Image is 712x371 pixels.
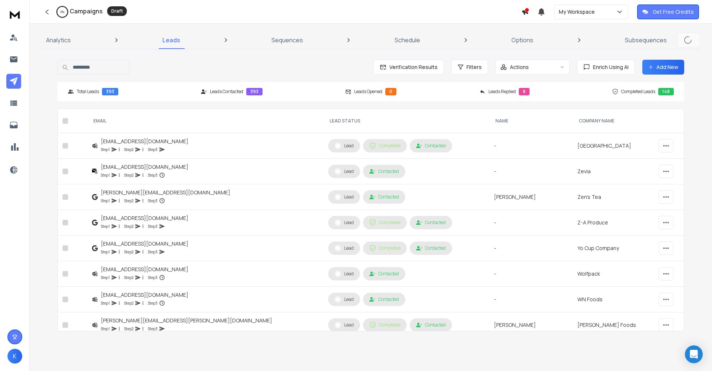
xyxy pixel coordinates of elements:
[101,291,188,299] div: [EMAIL_ADDRESS][DOMAIN_NAME]
[124,325,133,332] p: Step 2
[101,266,188,273] div: [EMAIL_ADDRESS][DOMAIN_NAME]
[142,299,144,307] p: |
[507,31,538,49] a: Options
[88,109,324,133] th: EMAIL
[124,248,133,256] p: Step 2
[467,63,482,71] span: Filters
[573,236,654,261] td: Yo Cup Company
[395,36,420,45] p: Schedule
[373,60,444,75] button: Verification Results
[334,168,354,175] div: Lead
[119,274,120,281] p: |
[124,146,133,153] p: Step 2
[148,248,158,256] p: Step 3
[416,322,446,328] div: Contacted
[369,194,399,200] div: Contacted
[101,223,110,230] p: Step 1
[658,88,674,95] div: 148
[101,171,110,179] p: Step 1
[354,89,382,95] p: Leads Opened
[60,10,65,14] p: 0 %
[124,223,133,230] p: Step 2
[334,219,354,226] div: Lead
[573,287,654,312] td: WN Foods
[101,163,188,171] div: [EMAIL_ADDRESS][DOMAIN_NAME]
[101,214,188,222] div: [EMAIL_ADDRESS][DOMAIN_NAME]
[416,245,446,251] div: Contacted
[577,60,635,75] button: Enrich Using AI
[101,274,110,281] p: Step 1
[101,197,110,204] p: Step 1
[573,109,654,133] th: Company Name
[101,248,110,256] p: Step 1
[148,197,158,204] p: Step 3
[334,194,354,200] div: Lead
[369,142,400,149] div: Completed
[77,89,99,95] p: Total Leads
[489,210,573,236] td: -
[390,31,425,49] a: Schedule
[386,63,438,71] span: Verification Results
[416,220,446,226] div: Contacted
[142,171,144,179] p: |
[653,8,694,16] p: Get Free Credits
[489,312,573,338] td: [PERSON_NAME]
[334,142,354,149] div: Lead
[101,240,188,247] div: [EMAIL_ADDRESS][DOMAIN_NAME]
[685,345,703,363] div: Open Intercom Messenger
[142,325,144,332] p: |
[162,36,180,45] p: Leads
[119,171,120,179] p: |
[625,36,667,45] p: Subsequences
[369,271,399,277] div: Contacted
[451,60,488,75] button: Filters
[573,184,654,210] td: Zen's Tea
[101,317,272,324] div: [PERSON_NAME][EMAIL_ADDRESS][PERSON_NAME][DOMAIN_NAME]
[148,171,158,179] p: Step 3
[119,223,120,230] p: |
[559,8,598,16] p: My Workspace
[119,248,120,256] p: |
[42,31,75,49] a: Analytics
[369,322,400,328] div: Completed
[101,138,188,145] div: [EMAIL_ADDRESS][DOMAIN_NAME]
[573,261,654,287] td: Wolfpack
[334,245,354,252] div: Lead
[489,159,573,184] td: -
[519,88,530,95] div: 8
[416,143,446,149] div: Contacted
[148,146,158,153] p: Step 3
[7,349,22,364] button: K
[148,223,158,230] p: Step 3
[334,270,354,277] div: Lead
[620,31,671,49] a: Subsequences
[334,322,354,328] div: Lead
[119,197,120,204] p: |
[210,89,243,95] p: Leads Contacted
[489,287,573,312] td: -
[142,248,144,256] p: |
[642,60,684,75] button: Add New
[158,31,185,49] a: Leads
[119,299,120,307] p: |
[573,312,654,338] td: [PERSON_NAME] Foods
[489,184,573,210] td: [PERSON_NAME]
[102,88,118,95] div: 393
[7,7,22,21] img: logo
[489,109,573,133] th: NAME
[637,4,699,19] button: Get Free Credits
[489,236,573,261] td: -
[124,171,133,179] p: Step 2
[369,245,400,252] div: Completed
[369,296,399,302] div: Contacted
[267,31,307,49] a: Sequences
[590,63,629,71] span: Enrich Using AI
[148,274,158,281] p: Step 3
[334,296,354,303] div: Lead
[124,274,133,281] p: Step 2
[119,325,120,332] p: |
[488,89,516,95] p: Leads Replied
[271,36,303,45] p: Sequences
[369,219,400,226] div: Completed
